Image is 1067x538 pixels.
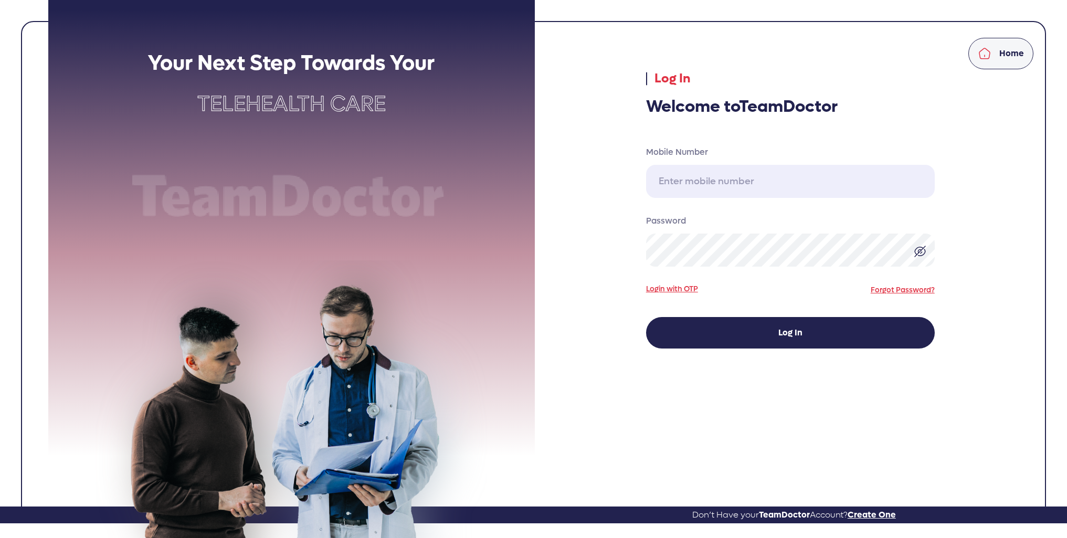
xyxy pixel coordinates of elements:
p: Telehealth Care [48,88,535,120]
span: Create One [848,509,896,520]
span: TeamDoctor [759,509,810,520]
p: Log In [646,69,935,88]
p: Home [999,47,1024,60]
label: Password [646,215,935,227]
span: TeamDoctor [739,96,838,118]
h2: Your Next Step Towards Your [48,50,535,76]
button: Log In [646,317,935,349]
a: Home [968,38,1033,69]
input: Enter mobile number [646,165,935,198]
img: Team doctor text [120,170,463,224]
img: home.svg [978,47,991,60]
img: eye [914,245,926,258]
h3: Welcome to [646,97,935,117]
label: Mobile Number [646,146,935,159]
a: Don’t Have yourTeamDoctorAccount?Create One [692,506,896,524]
a: Forgot Password? [871,285,935,295]
a: Login with OTP [646,283,698,294]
